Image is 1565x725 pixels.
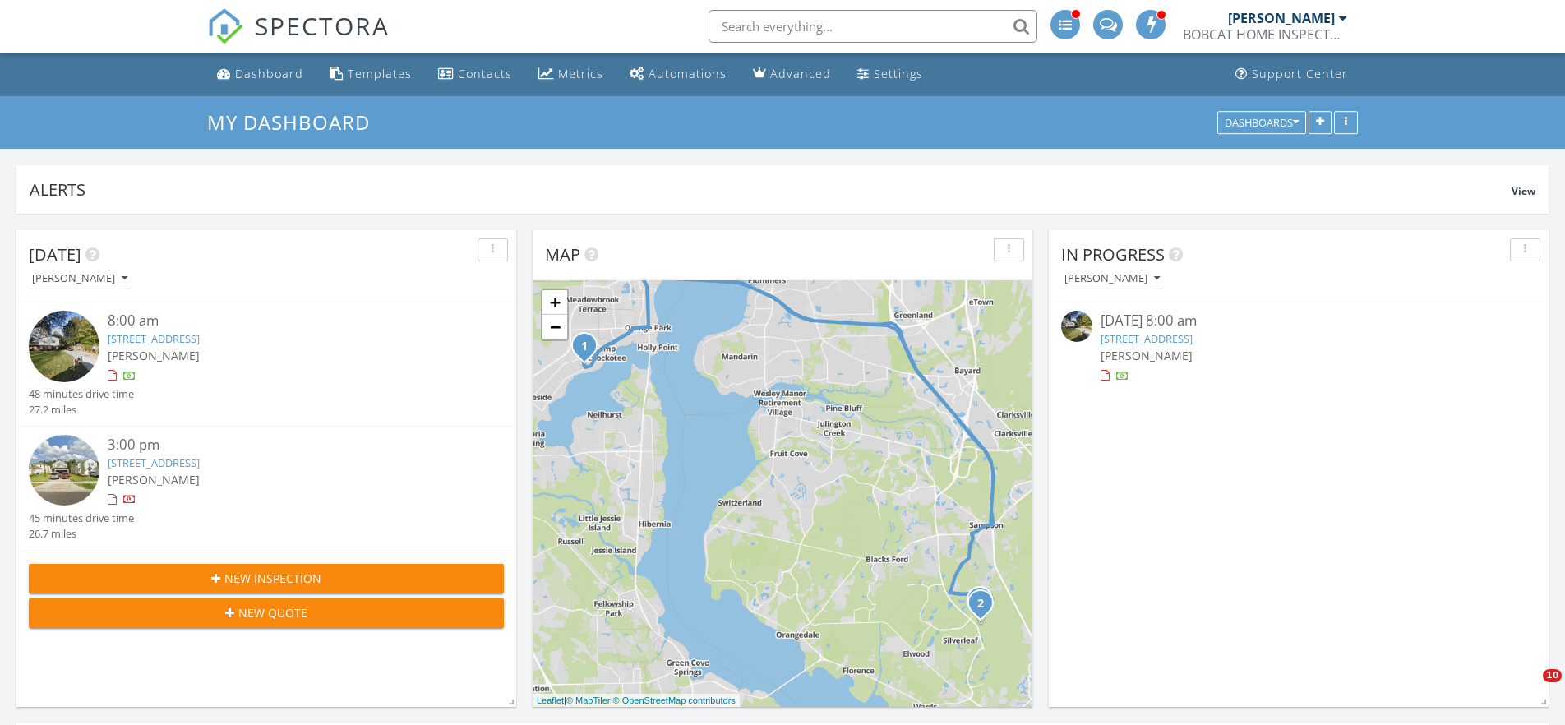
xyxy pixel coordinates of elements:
iframe: Intercom live chat [1509,669,1549,709]
a: [STREET_ADDRESS] [1101,331,1193,346]
button: Dashboards [1217,111,1306,134]
div: Dashboards [1225,117,1299,128]
div: BOBCAT HOME INSPECTOR [1183,26,1347,43]
button: New Quote [29,598,504,628]
button: [PERSON_NAME] [29,268,131,290]
div: Automations [649,66,727,81]
a: Advanced [746,59,838,90]
a: 3:00 pm [STREET_ADDRESS] [PERSON_NAME] 45 minutes drive time 26.7 miles [29,435,504,542]
div: [DATE] 8:00 am [1101,311,1497,331]
img: The Best Home Inspection Software - Spectora [207,8,243,44]
div: Dashboard [235,66,303,81]
a: Leaflet [537,695,564,705]
div: Settings [874,66,923,81]
span: [PERSON_NAME] [1101,348,1193,363]
div: 26.7 miles [29,526,134,542]
a: Automations (Advanced) [623,59,733,90]
a: My Dashboard [207,109,384,136]
a: Contacts [432,59,519,90]
div: [PERSON_NAME] [1064,273,1160,284]
a: [STREET_ADDRESS] [108,455,200,470]
span: New Quote [238,604,307,621]
a: Settings [851,59,930,90]
div: Advanced [770,66,831,81]
span: View [1512,184,1535,198]
div: 2848 Cedarcrest Dr, Orange Park, FL 32073 [584,345,594,355]
img: streetview [29,435,99,506]
div: Metrics [558,66,603,81]
i: 2 [977,598,984,610]
span: [PERSON_NAME] [108,348,200,363]
span: In Progress [1061,243,1165,266]
span: SPECTORA [255,8,390,43]
a: [DATE] 8:00 am [STREET_ADDRESS] [PERSON_NAME] [1061,311,1536,384]
a: [STREET_ADDRESS] [108,331,200,346]
div: 3:00 pm [108,435,464,455]
span: Map [545,243,580,266]
div: 45 minutes drive time [29,510,134,526]
div: 48 minutes drive time [29,386,134,402]
img: streetview [1061,311,1092,342]
span: 10 [1543,669,1562,682]
a: Metrics [532,59,610,90]
span: [DATE] [29,243,81,266]
span: [PERSON_NAME] [108,472,200,487]
span: New Inspection [224,570,321,587]
button: [PERSON_NAME] [1061,268,1163,290]
a: Zoom in [542,290,567,315]
i: 1 [581,341,588,353]
div: | [533,694,740,708]
input: Search everything... [709,10,1037,43]
div: 376 Thistleton Wy, St. Augustine, FL 32092 [981,603,990,612]
div: Alerts [30,178,1512,201]
a: © OpenStreetMap contributors [613,695,736,705]
div: [PERSON_NAME] [1228,10,1335,26]
a: 8:00 am [STREET_ADDRESS] [PERSON_NAME] 48 minutes drive time 27.2 miles [29,311,504,418]
a: Support Center [1229,59,1355,90]
a: Dashboard [210,59,310,90]
div: 27.2 miles [29,402,134,418]
a: Templates [323,59,418,90]
a: Zoom out [542,315,567,339]
div: Templates [348,66,412,81]
button: New Inspection [29,564,504,593]
img: streetview [29,311,99,381]
div: Support Center [1252,66,1348,81]
a: SPECTORA [207,22,390,57]
div: Contacts [458,66,512,81]
div: 8:00 am [108,311,464,331]
div: [PERSON_NAME] [32,273,127,284]
a: © MapTiler [566,695,611,705]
